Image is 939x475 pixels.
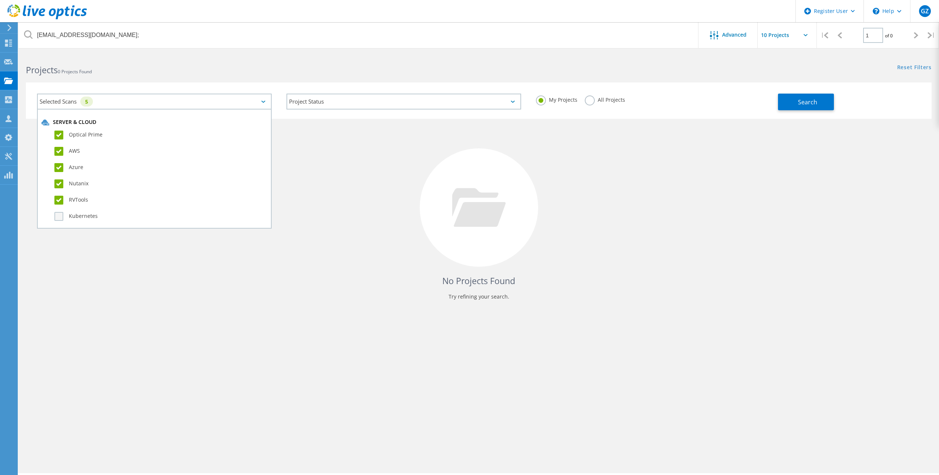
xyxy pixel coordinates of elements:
[778,94,834,110] button: Search
[54,163,267,172] label: Azure
[286,94,521,110] div: Project Status
[54,179,267,188] label: Nutanix
[536,95,577,102] label: My Projects
[897,65,932,71] a: Reset Filters
[924,22,939,48] div: |
[722,32,747,37] span: Advanced
[37,94,272,110] div: Selected Scans
[54,147,267,156] label: AWS
[19,22,699,48] input: Search projects by name, owner, ID, company, etc
[54,131,267,139] label: Optical Prime
[26,64,58,76] b: Projects
[54,196,267,205] label: RVTools
[798,98,817,106] span: Search
[80,97,93,107] div: 5
[873,8,879,14] svg: \n
[7,16,87,21] a: Live Optics Dashboard
[33,275,924,287] h4: No Projects Found
[585,95,625,102] label: All Projects
[885,33,893,39] span: of 0
[817,22,832,48] div: |
[58,68,92,75] span: 0 Projects Found
[54,212,267,221] label: Kubernetes
[41,119,267,126] div: Server & Cloud
[921,8,929,14] span: GZ
[33,291,924,303] p: Try refining your search.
